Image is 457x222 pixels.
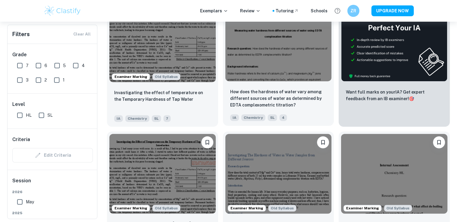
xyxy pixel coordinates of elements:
span: Examiner Marking [228,205,266,211]
span: IA [230,114,239,121]
div: Criteria filters are unavailable when searching by topic [12,148,93,162]
img: Chemistry IA example thumbnail: How does temperature (25.0°C, 35.0°C, 45 [109,134,216,214]
span: 5 [63,62,66,69]
span: 🎯 [409,96,414,101]
span: May [26,199,34,205]
img: Chemistry IA example thumbnail: How does the total content of Mg2+ and C [225,134,332,214]
span: Old Syllabus [152,73,180,80]
img: Chemistry IA example thumbnail: How does the hardness of water vary amo [225,2,332,81]
button: Help and Feedback [332,6,343,16]
img: Thumbnail [341,2,447,82]
button: Bookmark [433,136,445,148]
h6: Session [12,177,93,189]
span: SL [268,114,277,121]
img: Clastify logo [44,5,82,17]
span: IA [114,115,123,122]
span: 6 [44,62,47,69]
span: 7 [26,62,29,69]
span: Examiner Marking [344,205,381,211]
span: 1 [63,77,65,83]
span: 7 [163,115,171,122]
a: Schools [311,8,328,14]
p: Exemplars [200,8,228,14]
button: UPGRADE NOW [371,5,414,16]
span: HL [26,112,32,119]
span: 2 [44,77,47,83]
span: Old Syllabus [268,205,296,211]
span: Chemistry [241,114,265,121]
div: Starting from the May 2025 session, the Chemistry IA requirements have changed. It's OK to refer ... [152,205,180,211]
span: SL [152,115,161,122]
span: Examiner Marking [112,74,150,79]
span: 3 [26,77,29,83]
a: Tutoring [276,8,299,14]
h6: ZR [350,8,357,14]
h6: Filters [12,30,30,39]
h6: Criteria [12,136,30,143]
p: Want full marks on your IA ? Get expert feedback from an IB examiner! [346,89,443,102]
h6: Level [12,101,93,108]
span: 4 [82,62,85,69]
span: Chemistry [125,115,149,122]
button: Bookmark [317,136,329,148]
div: Starting from the May 2025 session, the Chemistry IA requirements have changed. It's OK to refer ... [384,205,412,211]
span: Old Syllabus [152,205,180,211]
p: Invastigating the effect of temperature on the Temporary Hardness of Tap Water [114,89,211,103]
div: Starting from the May 2025 session, the Chemistry IA requirements have changed. It's OK to refer ... [268,205,296,211]
span: 4 [279,114,287,121]
button: Bookmark [201,136,213,148]
span: Old Syllabus [384,205,412,211]
p: Review [240,8,260,14]
h6: Grade [12,51,93,58]
span: Examiner Marking [112,205,150,211]
span: SL [47,112,53,119]
span: 2025 [12,210,93,216]
p: How does the hardness of water vary among different sources of water as determined by EDTA comple... [230,88,327,108]
img: Chemistry IA example thumbnail: Invastigating the effect of temperature [109,2,216,82]
span: 2026 [12,189,93,195]
div: Starting from the May 2025 session, the Chemistry IA requirements have changed. It's OK to refer ... [152,73,180,80]
button: ZR [347,5,359,17]
img: Chemistry IA example thumbnail: What is the hardness of tap and bottled [341,134,447,214]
